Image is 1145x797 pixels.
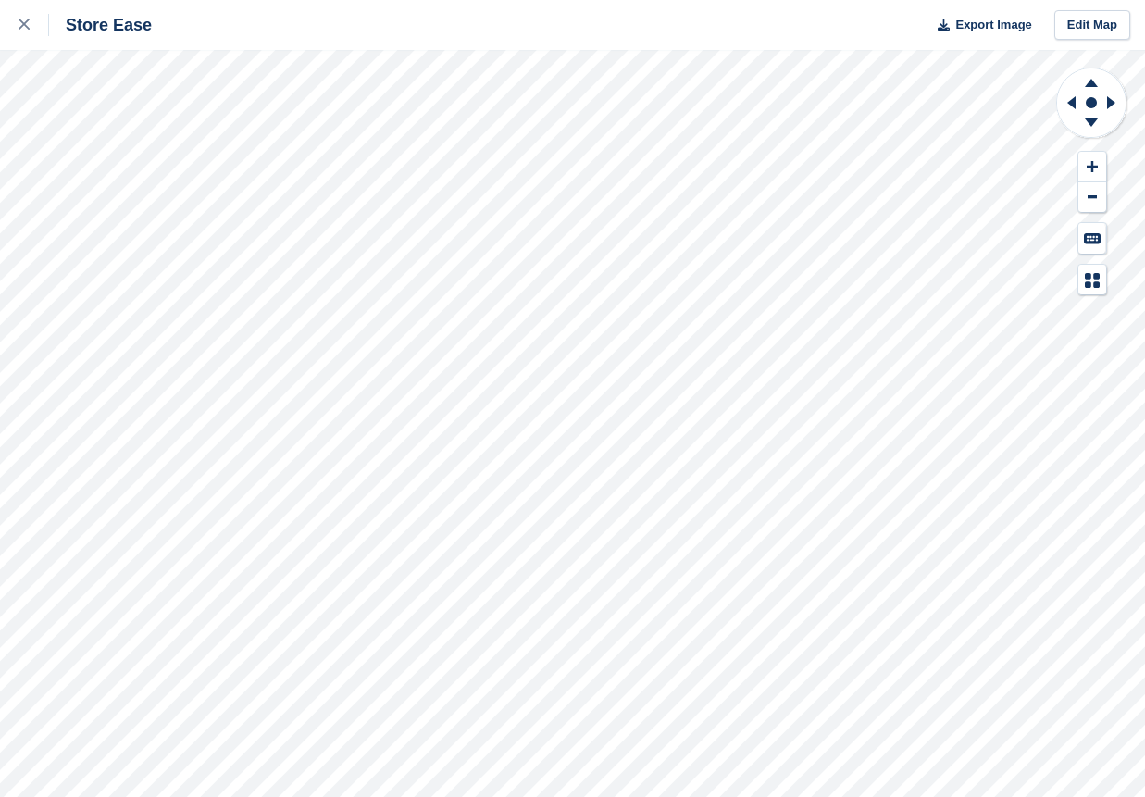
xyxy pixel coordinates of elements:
[1054,10,1130,41] a: Edit Map
[927,10,1032,41] button: Export Image
[49,14,152,36] div: Store Ease
[1078,265,1106,295] button: Map Legend
[1078,152,1106,182] button: Zoom In
[955,16,1031,34] span: Export Image
[1078,223,1106,254] button: Keyboard Shortcuts
[1078,182,1106,213] button: Zoom Out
